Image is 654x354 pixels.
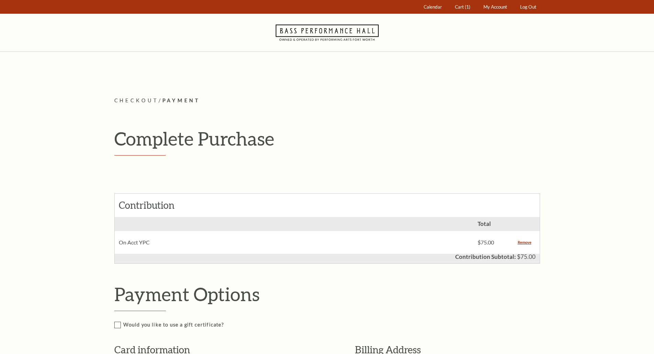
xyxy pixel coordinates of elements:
[162,98,200,103] span: Payment
[518,239,531,246] a: Remove
[114,127,540,150] h1: Complete Purchase
[465,4,470,10] span: (1)
[119,199,195,211] h2: Contribution
[115,231,474,254] div: On Acct YPC
[480,0,510,14] a: My Account
[424,4,442,10] span: Calendar
[483,4,507,10] span: My Account
[114,283,555,305] h2: Payment Options
[451,0,473,14] a: Cart (1)
[473,231,513,254] div: $75.00
[455,254,516,260] p: Contribution Subtotal:
[114,96,540,105] p: /
[517,253,536,260] span: $75.00
[473,217,513,231] div: Total
[455,4,464,10] span: Cart
[114,98,159,103] span: Checkout
[114,321,555,329] label: Would you like to use a gift certificate?
[420,0,445,14] a: Calendar
[517,0,539,14] a: Log Out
